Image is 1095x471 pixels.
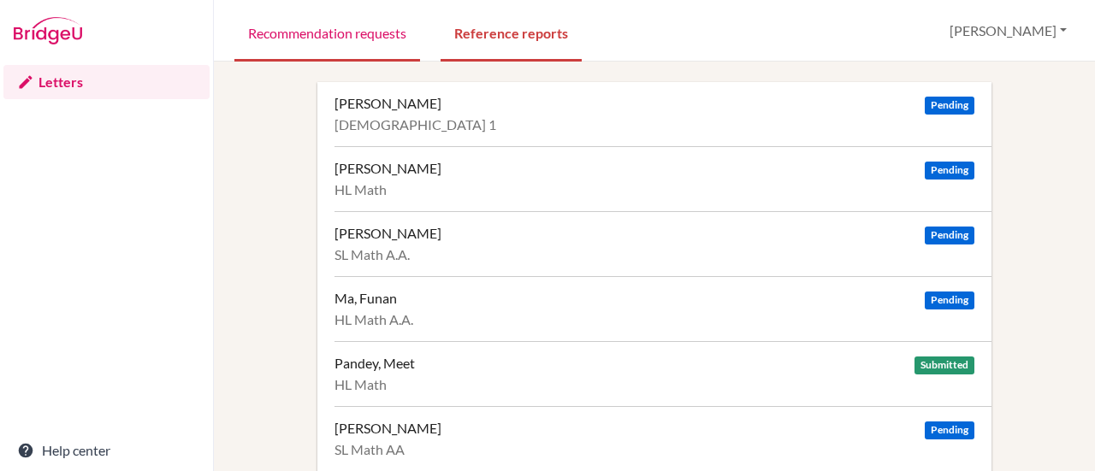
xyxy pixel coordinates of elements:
span: Pending [925,421,974,439]
div: Ma, Funan [334,290,397,307]
div: [DEMOGRAPHIC_DATA] 1 [334,116,974,133]
div: HL Math A.A. [334,311,974,328]
div: HL Math [334,376,974,393]
a: Ma, Funan Pending HL Math A.A. [334,276,991,341]
a: Recommendation requests [234,3,420,62]
span: Pending [925,97,974,115]
span: Submitted [914,356,974,374]
div: [PERSON_NAME] [334,95,441,112]
a: [PERSON_NAME] Pending SL Math A.A. [334,211,991,276]
a: [PERSON_NAME] Pending SL Math AA [334,406,991,471]
span: Pending [925,227,974,244]
a: [PERSON_NAME] Pending HL Math [334,146,991,211]
div: [PERSON_NAME] [334,225,441,242]
a: Help center [3,433,210,468]
a: Reference reports [441,3,582,62]
a: [PERSON_NAME] Pending [DEMOGRAPHIC_DATA] 1 [334,82,991,146]
div: Pandey, Meet [334,355,415,372]
div: SL Math AA [334,441,974,458]
img: Bridge-U [14,17,82,44]
div: HL Math [334,181,974,198]
div: [PERSON_NAME] [334,420,441,437]
div: [PERSON_NAME] [334,160,441,177]
span: Pending [925,162,974,180]
button: [PERSON_NAME] [942,15,1074,47]
a: Letters [3,65,210,99]
a: Pandey, Meet Submitted HL Math [334,341,991,406]
span: Pending [925,291,974,309]
div: SL Math A.A. [334,246,974,263]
